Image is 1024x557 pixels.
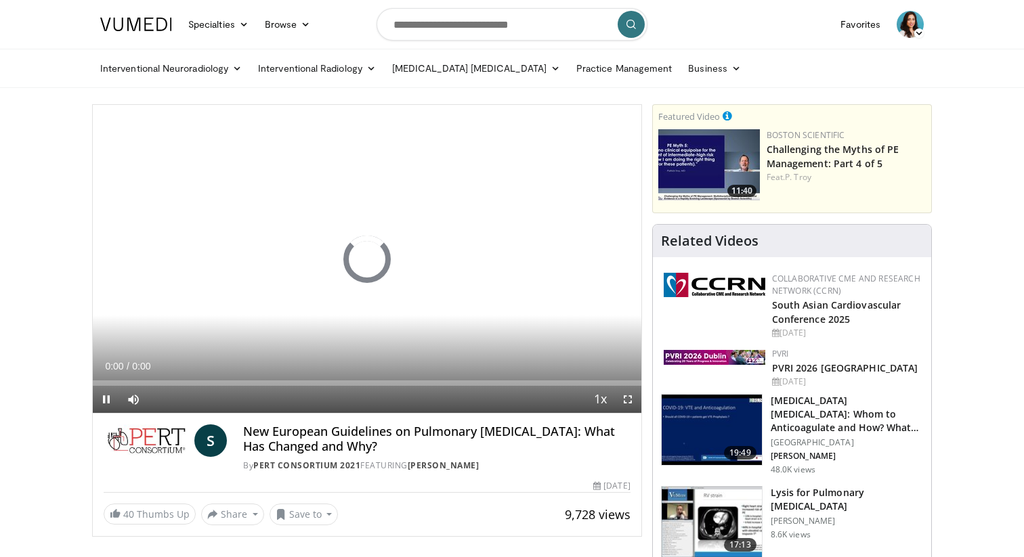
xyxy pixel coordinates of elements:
[120,386,147,413] button: Mute
[832,11,889,38] a: Favorites
[384,55,568,82] a: [MEDICAL_DATA] [MEDICAL_DATA]
[662,395,762,465] img: 19d6f46f-fc51-4bbe-aa3f-ab0c4992aa3b.150x105_q85_crop-smart_upscale.jpg
[243,460,630,472] div: By FEATURING
[658,110,720,122] small: Featured Video
[587,386,614,413] button: Playback Rate
[724,538,756,552] span: 17:13
[257,11,319,38] a: Browse
[658,129,760,200] img: d5b042fb-44bd-4213-87e0-b0808e5010e8.150x105_q85_crop-smart_upscale.jpg
[105,361,123,372] span: 0:00
[772,361,918,374] a: PVRI 2026 [GEOGRAPHIC_DATA]
[727,185,756,197] span: 11:40
[772,273,920,296] a: Collaborative CME and Research Network (CCRN)
[92,55,250,82] a: Interventional Neuroradiology
[771,451,923,462] p: [PERSON_NAME]
[194,424,227,457] a: S
[661,394,923,475] a: 19:49 [MEDICAL_DATA] [MEDICAL_DATA]: Whom to Anticoagulate and How? What Agents to… [GEOGRAPHIC_D...
[680,55,749,82] a: Business
[771,394,923,435] h3: [MEDICAL_DATA] [MEDICAL_DATA]: Whom to Anticoagulate and How? What Agents to…
[658,129,760,200] a: 11:40
[93,105,641,414] video-js: Video Player
[772,298,901,326] a: South Asian Cardiovascular Conference 2025
[132,361,150,372] span: 0:00
[565,506,631,522] span: 9,728 views
[785,171,811,183] a: P. Troy
[104,504,196,525] a: 40 Thumbs Up
[270,504,339,525] button: Save to
[772,376,920,388] div: [DATE]
[93,380,641,386] div: Progress Bar
[771,437,923,448] p: [GEOGRAPHIC_DATA]
[767,171,926,183] div: Feat.
[250,55,384,82] a: Interventional Radiology
[408,460,479,471] a: [PERSON_NAME]
[243,424,630,453] h4: New European Guidelines on Pulmonary [MEDICAL_DATA]: What Has Changed and Why?
[724,446,756,460] span: 19:49
[771,464,815,475] p: 48.0K views
[661,233,759,249] h4: Related Videos
[771,486,923,513] h3: Lysis for Pulmonary [MEDICAL_DATA]
[104,424,189,457] img: PERT Consortium 2021
[767,129,845,141] a: Boston Scientific
[664,350,765,365] img: 33783847-ac93-4ca7-89f8-ccbd48ec16ca.webp.150x105_q85_autocrop_double_scale_upscale_version-0.2.jpg
[568,55,680,82] a: Practice Management
[897,11,924,38] img: Avatar
[93,386,120,413] button: Pause
[100,18,172,31] img: VuMedi Logo
[123,508,134,520] span: 40
[127,361,129,372] span: /
[662,487,762,557] img: 632d5ca2-3a29-4964-9810-6fe8b008af34.150x105_q85_crop-smart_upscale.jpg
[664,273,765,297] img: a04ee3ba-8487-4636-b0fb-5e8d268f3737.png.150x105_q85_autocrop_double_scale_upscale_version-0.2.png
[253,460,360,471] a: PERT Consortium 2021
[772,348,789,359] a: PVRI
[772,327,920,339] div: [DATE]
[767,143,899,170] a: Challenging the Myths of PE Management: Part 4 of 5
[771,516,923,527] p: [PERSON_NAME]
[180,11,257,38] a: Specialties
[201,504,264,525] button: Share
[377,8,647,41] input: Search topics, interventions
[614,386,641,413] button: Fullscreen
[593,480,630,492] div: [DATE]
[771,529,811,540] p: 8.6K views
